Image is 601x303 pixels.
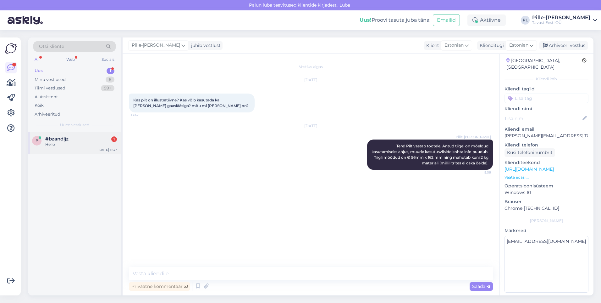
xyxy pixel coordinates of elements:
span: Pille-[PERSON_NAME] [456,134,491,139]
p: Operatsioonisüsteem [505,183,588,189]
b: Uus! [360,17,372,23]
span: Kas pilt on illustratiivne? Kas võib kasutada ka [PERSON_NAME] gaasiääsiga? mitu ml [PERSON_NAME]... [133,98,249,108]
span: Pille-[PERSON_NAME] [132,42,180,49]
input: Lisa tag [505,94,588,103]
div: Vestlus algas [129,64,493,70]
span: b [36,138,38,143]
div: Klient [424,42,439,49]
div: PL [521,16,530,25]
div: Pille-[PERSON_NAME] [532,15,590,20]
span: 13:42 [131,113,154,117]
span: Luba [338,2,352,8]
div: Klienditugi [477,42,504,49]
div: [DATE] [129,77,493,83]
a: Pille-[PERSON_NAME]Tavast Eesti OÜ [532,15,597,25]
span: Otsi kliente [39,43,64,50]
div: Tiimi vestlused [35,85,65,91]
p: Klienditeekond [505,159,588,166]
div: 99+ [101,85,114,91]
p: Windows 10 [505,189,588,196]
div: Tavast Eesti OÜ [532,20,590,25]
div: Proovi tasuta juba täna: [360,16,430,24]
span: Estonian [509,42,528,49]
div: 6 [106,77,114,83]
p: Kliendi telefon [505,142,588,148]
div: Socials [100,55,116,64]
p: Brauser [505,198,588,205]
p: Kliendi tag'id [505,86,588,92]
a: [URL][DOMAIN_NAME] [505,166,554,172]
div: [GEOGRAPHIC_DATA], [GEOGRAPHIC_DATA] [506,57,582,71]
div: Minu vestlused [35,77,66,83]
div: 1 [111,136,117,142]
p: Märkmed [505,227,588,234]
div: [DATE] 11:37 [98,147,117,152]
div: AI Assistent [35,94,58,100]
div: Kliendi info [505,76,588,82]
div: 1 [107,68,114,74]
span: Saada [472,283,490,289]
div: Arhiveeri vestlus [539,41,588,50]
p: Kliendi nimi [505,106,588,112]
div: [PERSON_NAME] [505,218,588,224]
div: Aktiivne [467,14,506,26]
div: Arhiveeritud [35,111,60,117]
div: Privaatne kommentaar [129,282,190,291]
img: Askly Logo [5,43,17,54]
div: Hello [45,142,117,147]
p: Vaata edasi ... [505,174,588,180]
div: Web [65,55,76,64]
div: All [33,55,41,64]
input: Lisa nimi [505,115,581,122]
div: [DATE] [129,123,493,129]
p: [PERSON_NAME][EMAIL_ADDRESS][DOMAIN_NAME] [505,133,588,139]
p: Chrome [TECHNICAL_ID] [505,205,588,212]
p: Kliendi email [505,126,588,133]
span: #bzandljz [45,136,69,142]
button: Emailid [433,14,460,26]
div: Uus [35,68,43,74]
span: Estonian [444,42,464,49]
div: Küsi telefoninumbrit [505,148,555,157]
span: Tere! Pilt vastab tootele. Antud tiigel on mõeldud kasutamiseks ahjus, muude kasutusviiside kohta... [372,144,489,165]
span: Uued vestlused [60,122,89,128]
div: Kõik [35,102,44,109]
span: 9:09 [467,170,491,175]
div: juhib vestlust [189,42,221,49]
